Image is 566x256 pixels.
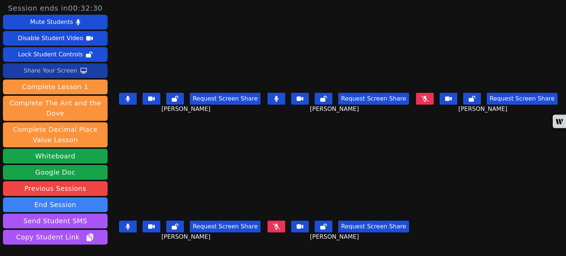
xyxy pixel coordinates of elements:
[161,232,212,241] span: [PERSON_NAME]
[3,31,108,46] button: Disable Student Video
[338,221,409,232] button: Request Screen Share
[3,15,108,29] button: Mute Students
[310,105,361,113] span: [PERSON_NAME]
[3,80,108,94] button: Complete Lesson 1
[3,197,108,212] button: End Session
[338,93,409,105] button: Request Screen Share
[3,214,108,228] button: Send Student SMS
[3,165,108,180] a: Google Doc
[161,105,212,113] span: [PERSON_NAME]
[68,4,103,13] time: 00:32:30
[190,221,261,232] button: Request Screen Share
[3,149,108,164] button: Whiteboard
[30,16,73,28] div: Mute Students
[3,181,108,196] a: Previous Sessions
[8,3,103,13] span: Session ends in
[3,96,108,121] button: Complete The Ant and the Dove
[310,232,361,241] span: [PERSON_NAME]
[18,49,83,60] div: Lock Student Controls
[458,105,509,113] span: [PERSON_NAME]
[3,230,108,245] button: Copy Student Link
[190,93,261,105] button: Request Screen Share
[3,63,108,78] button: Share Your Screen
[3,122,108,147] button: Complete Decimal Place Value Lesson
[18,32,83,44] div: Disable Student Video
[16,232,94,242] span: Copy Student Link
[24,65,77,77] div: Share Your Screen
[487,93,558,105] button: Request Screen Share
[3,47,108,62] button: Lock Student Controls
